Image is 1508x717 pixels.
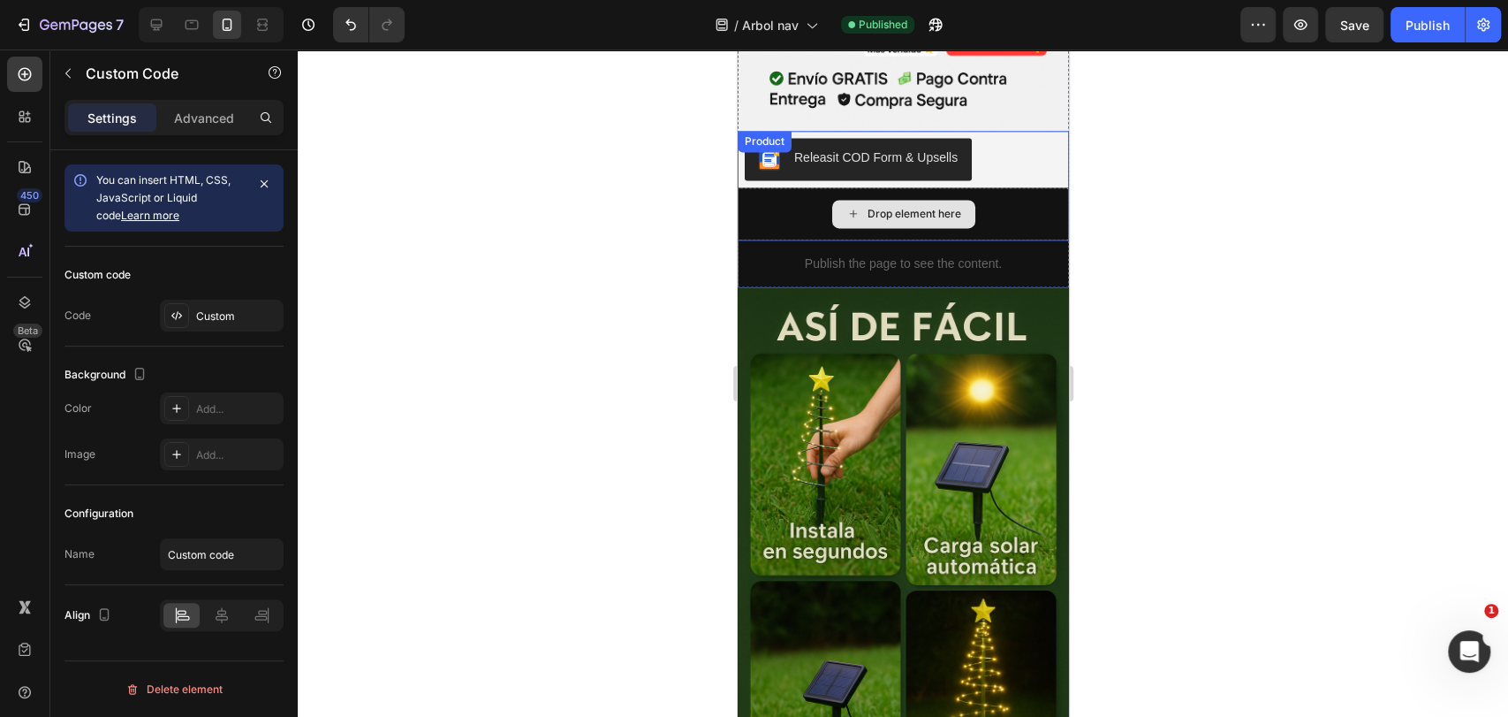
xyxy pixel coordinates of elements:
[1448,630,1490,673] iframe: Intercom live chat
[859,17,907,33] span: Published
[64,604,115,628] div: Align
[64,446,95,462] div: Image
[64,506,133,522] div: Configuration
[86,63,236,84] p: Custom Code
[64,675,284,704] button: Delete element
[1325,7,1383,42] button: Save
[734,16,739,34] span: /
[1391,7,1465,42] button: Publish
[7,7,132,42] button: 7
[742,16,799,34] span: Arbol nav
[116,14,124,35] p: 7
[64,267,131,283] div: Custom code
[64,363,150,387] div: Background
[738,50,1069,717] iframe: Design area
[17,188,42,202] div: 450
[333,7,405,42] div: Undo/Redo
[96,173,231,222] span: You can insert HTML, CSS, JavaScript or Liquid code
[196,447,279,463] div: Add...
[196,401,279,417] div: Add...
[1340,18,1369,33] span: Save
[1484,604,1498,618] span: 1
[13,324,42,338] div: Beta
[87,109,137,127] p: Settings
[121,209,179,222] a: Learn more
[64,546,95,562] div: Name
[174,109,234,127] p: Advanced
[1406,16,1450,34] div: Publish
[196,309,279,324] div: Custom
[64,308,91,324] div: Code
[125,679,223,700] div: Delete element
[64,400,92,416] div: Color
